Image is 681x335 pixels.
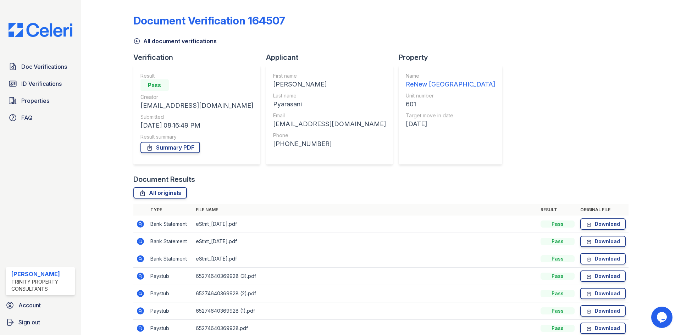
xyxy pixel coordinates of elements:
[273,79,386,89] div: [PERSON_NAME]
[193,285,538,302] td: 65274640369928 (2).pdf
[6,111,75,125] a: FAQ
[541,238,575,245] div: Pass
[541,273,575,280] div: Pass
[541,290,575,297] div: Pass
[140,113,253,121] div: Submitted
[406,92,495,99] div: Unit number
[21,79,62,88] span: ID Verifications
[6,94,75,108] a: Properties
[580,218,626,230] a: Download
[406,112,495,119] div: Target move in date
[541,255,575,262] div: Pass
[140,142,200,153] a: Summary PDF
[18,318,40,326] span: Sign out
[11,278,72,292] div: Trinity Property Consultants
[538,204,577,216] th: Result
[193,216,538,233] td: eStmt_[DATE].pdf
[577,204,629,216] th: Original file
[541,220,575,228] div: Pass
[140,72,253,79] div: Result
[406,72,495,89] a: Name ReNew [GEOGRAPHIC_DATA]
[11,270,72,278] div: [PERSON_NAME]
[273,72,386,79] div: First name
[193,268,538,285] td: 65274640369928 (3).pdf
[580,270,626,282] a: Download
[148,302,193,320] td: Paystub
[273,132,386,139] div: Phone
[140,94,253,101] div: Creator
[266,52,399,62] div: Applicant
[6,60,75,74] a: Doc Verifications
[273,139,386,149] div: [PHONE_NUMBER]
[193,233,538,250] td: eStmt_[DATE].pdf
[399,52,508,62] div: Property
[651,307,674,328] iframe: chat widget
[133,14,285,27] div: Document Verification 164507
[148,268,193,285] td: Paystub
[140,79,169,91] div: Pass
[140,121,253,130] div: [DATE] 08:16:49 PM
[21,96,49,105] span: Properties
[273,92,386,99] div: Last name
[3,23,78,37] img: CE_Logo_Blue-a8612792a0a2168367f1c8372b55b34899dd931a85d93a1a3d3e32e68fde9ad4.png
[273,119,386,129] div: [EMAIL_ADDRESS][DOMAIN_NAME]
[193,302,538,320] td: 65274640369928 (1).pdf
[21,62,67,71] span: Doc Verifications
[193,204,538,216] th: File name
[580,323,626,334] a: Download
[580,253,626,264] a: Download
[148,204,193,216] th: Type
[148,216,193,233] td: Bank Statement
[406,119,495,129] div: [DATE]
[133,37,217,45] a: All document verifications
[541,325,575,332] div: Pass
[6,77,75,91] a: ID Verifications
[193,250,538,268] td: eStmt_[DATE].pdf
[3,315,78,329] a: Sign out
[133,174,195,184] div: Document Results
[148,233,193,250] td: Bank Statement
[21,113,33,122] span: FAQ
[580,288,626,299] a: Download
[580,236,626,247] a: Download
[406,99,495,109] div: 601
[148,285,193,302] td: Paystub
[148,250,193,268] td: Bank Statement
[580,305,626,317] a: Download
[406,72,495,79] div: Name
[140,101,253,111] div: [EMAIL_ADDRESS][DOMAIN_NAME]
[133,187,187,199] a: All originals
[140,133,253,140] div: Result summary
[133,52,266,62] div: Verification
[273,112,386,119] div: Email
[406,79,495,89] div: ReNew [GEOGRAPHIC_DATA]
[273,99,386,109] div: Pyarasani
[3,298,78,312] a: Account
[541,307,575,314] div: Pass
[18,301,41,309] span: Account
